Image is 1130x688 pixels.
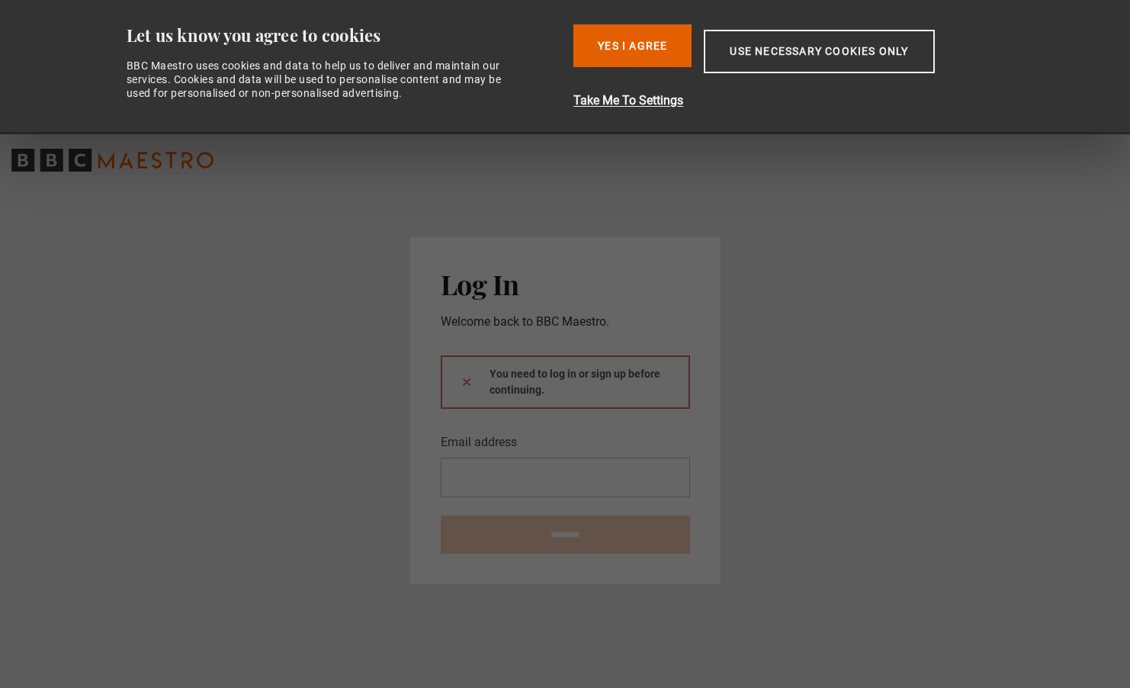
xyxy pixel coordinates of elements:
h2: Log In [441,268,690,300]
button: Yes I Agree [573,24,692,67]
p: Welcome back to BBC Maestro. [441,313,690,331]
div: You need to log in or sign up before continuing. [441,355,690,409]
div: Let us know you agree to cookies [127,24,562,47]
svg: BBC Maestro [11,149,213,172]
button: Take Me To Settings [573,92,1015,110]
label: Email address [441,433,517,452]
div: BBC Maestro uses cookies and data to help us to deliver and maintain our services. Cookies and da... [127,59,518,101]
button: Use necessary cookies only [704,30,934,73]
